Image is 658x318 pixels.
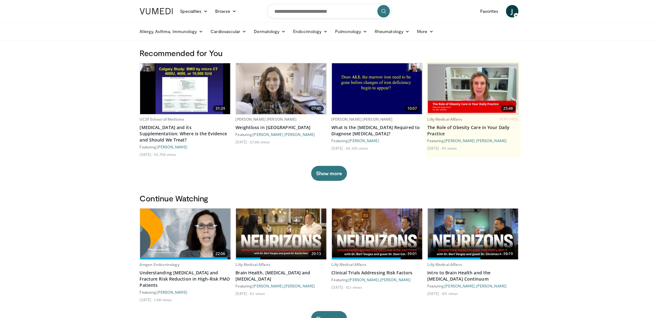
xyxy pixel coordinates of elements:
[207,25,250,38] a: Cardiovascular
[332,285,345,290] li: [DATE]
[154,152,176,157] li: 50,700 views
[140,124,231,143] a: [MEDICAL_DATA] and its Supplementation: Where is the Evidence and Should We Treat?
[332,209,422,259] img: 1541e73f-d457-4c7d-a135-57e066998777.png.620x360_q85_upscale.jpg
[140,8,173,14] img: VuMedi Logo
[332,138,423,143] div: Featuring:
[346,285,362,290] li: 123 views
[442,146,457,151] li: 411 views
[332,117,393,122] a: [PERSON_NAME] [PERSON_NAME]
[428,291,441,296] li: [DATE]
[236,132,327,137] div: Featuring:
[413,25,437,38] a: More
[445,138,507,143] a: [PERSON_NAME] [PERSON_NAME]
[140,152,153,157] li: [DATE]
[332,63,422,114] img: 15adaf35-b496-4260-9f93-ea8e29d3ece7.620x360_q85_upscale.jpg
[476,5,502,17] a: Favorites
[140,144,231,149] div: Featuring:
[236,63,326,114] a: 07:40
[140,117,184,122] a: UCSF School of Medicine
[140,193,518,203] h3: Continue Watching
[428,270,518,282] a: Intro to Brain Health and the [MEDICAL_DATA] Continuum
[236,262,271,267] a: Lilly Medical Affairs
[213,251,228,257] span: 22:06
[349,277,379,282] a: [PERSON_NAME]
[236,291,249,296] li: [DATE]
[442,291,458,296] li: 125 views
[311,166,347,181] button: Show more
[236,209,326,259] a: 20:13
[428,63,518,114] a: 25:48
[380,277,411,282] a: [PERSON_NAME]
[157,290,187,294] a: [PERSON_NAME]
[236,63,326,114] img: 9983fed1-7565-45be-8934-aef1103ce6e2.620x360_q85_upscale.jpg
[213,105,228,112] span: 31:29
[428,138,518,143] div: Featuring:
[428,209,518,259] img: a80fd508-2012-49d4-b73e-1d4e93549e78.png.620x360_q85_upscale.jpg
[177,5,212,17] a: Specialties
[284,284,315,288] a: [PERSON_NAME]
[332,277,423,282] div: Featuring: ,
[253,132,315,137] a: [PERSON_NAME] [PERSON_NAME]
[154,297,172,302] li: 1,061 views
[428,64,518,113] img: e1208b6b-349f-4914-9dd7-f97803bdbf1d.png.620x360_q85_upscale.png
[332,262,367,267] a: Lilly Medical Affairs
[346,146,368,151] li: 28,305 views
[250,25,290,38] a: Dermatology
[309,105,324,112] span: 07:40
[140,297,153,302] li: [DATE]
[236,117,297,122] a: [PERSON_NAME] [PERSON_NAME]
[267,4,391,19] input: Search topics, interventions
[309,251,324,257] span: 20:13
[140,48,518,58] h3: Recommended for You
[236,139,249,144] li: [DATE]
[500,117,518,121] span: FEATURED
[428,209,518,259] a: 19:19
[501,251,516,257] span: 19:19
[445,284,475,288] a: [PERSON_NAME]
[428,283,518,288] div: Featuring: ,
[236,209,326,259] img: ca157f26-4c4a-49fd-8611-8e91f7be245d.png.620x360_q85_upscale.jpg
[476,284,507,288] a: [PERSON_NAME]
[140,262,179,267] a: Amgen Endocrinology
[332,146,345,151] li: [DATE]
[428,146,441,151] li: [DATE]
[332,270,423,276] a: Clinical Trials Addressing Risk Factors
[332,124,423,137] a: What Is the [MEDICAL_DATA] Required to Diagnose [MEDICAL_DATA]?
[140,209,230,259] a: 22:06
[136,25,207,38] a: Allergy, Asthma, Immunology
[428,117,462,122] a: Lilly Medical Affairs
[405,105,420,112] span: 10:07
[140,209,230,259] img: c9a25db3-4db0-49e1-a46f-17b5c91d58a1.png.620x360_q85_upscale.png
[405,251,420,257] span: 19:01
[428,262,462,267] a: Lilly Medical Affairs
[140,290,231,295] div: Featuring:
[428,124,518,137] a: The Role of Obesity Care in Your Daily Practice
[140,63,230,114] a: 31:29
[211,5,240,17] a: Browse
[289,25,331,38] a: Endocrinology
[250,139,270,144] li: 27,616 views
[253,284,283,288] a: [PERSON_NAME]
[349,138,379,143] a: [PERSON_NAME]
[157,145,187,149] a: [PERSON_NAME]
[250,291,265,296] li: 83 views
[140,63,230,114] img: 4bb25b40-905e-443e-8e37-83f056f6e86e.620x360_q85_upscale.jpg
[236,124,327,131] a: Weightloss in [GEOGRAPHIC_DATA]
[371,25,413,38] a: Rheumatology
[332,209,422,259] a: 19:01
[501,105,516,112] span: 25:48
[332,63,422,114] a: 10:07
[140,270,231,288] a: Understanding [MEDICAL_DATA] and Fracture Risk Reduction in High-Risk PMO Patients
[236,270,327,282] a: Brain Health, [MEDICAL_DATA] and [MEDICAL_DATA]
[506,5,518,17] a: J
[236,283,327,288] div: Featuring: ,
[331,25,371,38] a: Pulmonology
